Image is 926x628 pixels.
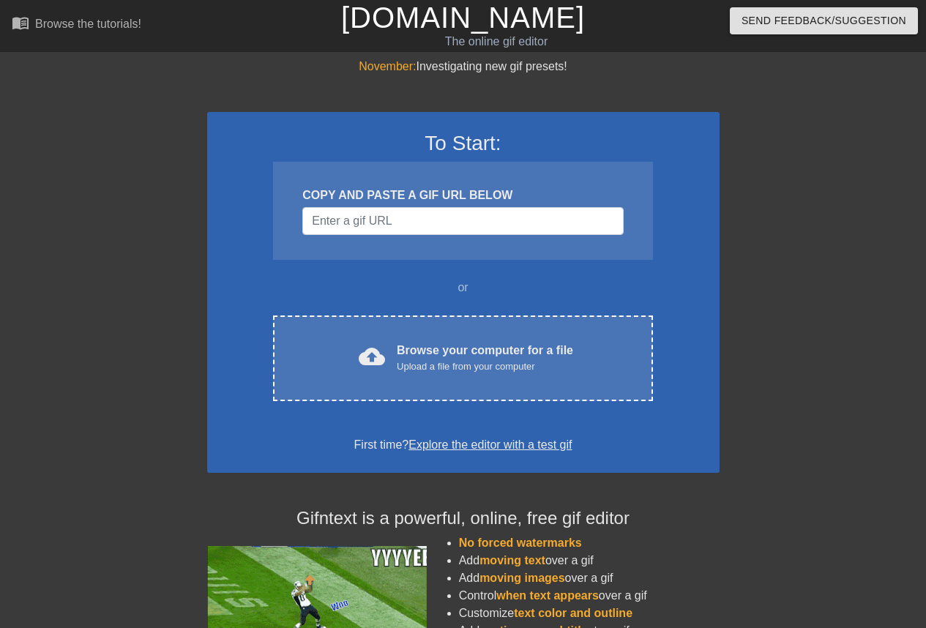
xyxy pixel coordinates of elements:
div: Browse the tutorials! [35,18,141,30]
span: moving text [479,554,545,567]
span: Send Feedback/Suggestion [742,12,906,30]
a: Explore the editor with a test gif [408,438,572,451]
div: First time? [226,436,701,454]
h3: To Start: [226,131,701,156]
h4: Gifntext is a powerful, online, free gif editor [207,508,720,529]
span: menu_book [12,14,29,31]
div: COPY AND PASTE A GIF URL BELOW [302,187,623,204]
div: or [245,279,682,296]
div: Upload a file from your computer [397,359,573,374]
span: moving images [479,572,564,584]
li: Customize [459,605,720,622]
span: November: [359,60,416,72]
li: Control over a gif [459,587,720,605]
span: when text appears [496,589,599,602]
a: [DOMAIN_NAME] [341,1,585,34]
div: Browse your computer for a file [397,342,573,374]
a: Browse the tutorials! [12,14,141,37]
span: cloud_upload [359,343,385,370]
input: Username [302,207,623,235]
div: Investigating new gif presets! [207,58,720,75]
div: The online gif editor [316,33,677,51]
span: No forced watermarks [459,537,582,549]
li: Add over a gif [459,552,720,569]
button: Send Feedback/Suggestion [730,7,918,34]
span: text color and outline [514,607,632,619]
li: Add over a gif [459,569,720,587]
